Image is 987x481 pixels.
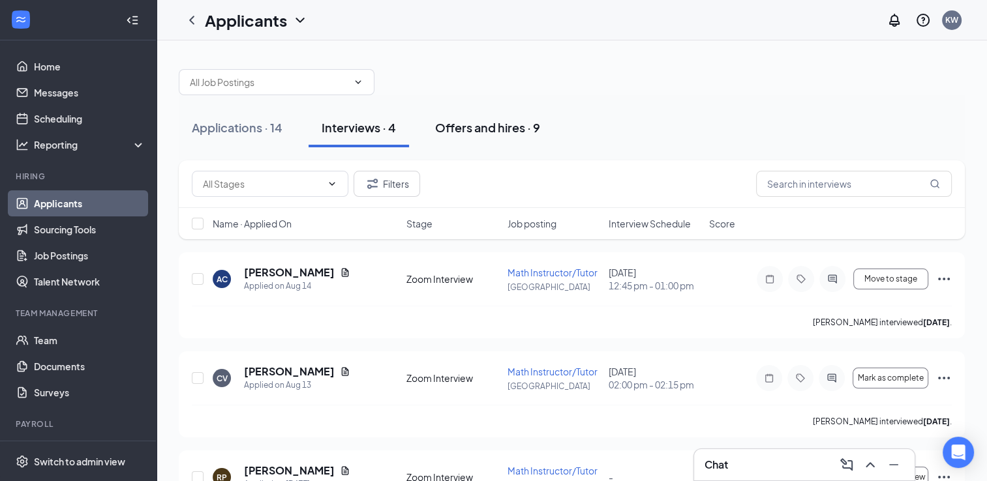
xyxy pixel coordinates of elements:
a: Payroll [34,438,145,464]
span: 12:45 pm - 01:00 pm [608,279,701,292]
span: Score [709,217,735,230]
input: All Job Postings [190,75,348,89]
h5: [PERSON_NAME] [244,265,335,280]
a: Documents [34,353,145,379]
div: Reporting [34,138,146,151]
a: Surveys [34,379,145,405]
svg: Document [340,366,350,377]
div: [DATE] [608,266,701,292]
div: Zoom Interview [406,372,500,385]
svg: Note [762,274,778,284]
svg: WorkstreamLogo [14,13,27,26]
div: [DATE] [608,365,701,391]
h3: Chat [705,458,728,472]
svg: Settings [16,455,29,468]
svg: MagnifyingGlass [930,179,940,189]
input: Search in interviews [756,171,952,197]
svg: Notifications [887,12,902,28]
button: ChevronUp [860,454,881,475]
span: 02:00 pm - 02:15 pm [608,378,701,391]
a: Scheduling [34,106,145,132]
a: Talent Network [34,269,145,295]
button: Move to stage [853,269,928,289]
span: Mark as complete [858,373,924,383]
svg: Analysis [16,138,29,151]
div: Applied on Aug 13 [244,379,350,392]
h5: [PERSON_NAME] [244,364,335,379]
div: Switch to admin view [34,455,125,468]
svg: Collapse [126,14,139,27]
svg: QuestionInfo [915,12,931,28]
h1: Applicants [205,9,287,31]
span: Name · Applied On [213,217,292,230]
h5: [PERSON_NAME] [244,463,335,478]
div: Zoom Interview [406,272,500,285]
svg: ChevronDown [327,179,337,189]
p: [GEOGRAPHIC_DATA] [508,381,601,392]
svg: ChevronUp [862,457,878,473]
span: Job posting [508,217,556,230]
span: Math Instructor/Tutor [508,366,598,377]
svg: Tag [793,373,808,383]
a: Messages [34,80,145,106]
p: [PERSON_NAME] interviewed . [813,416,952,427]
a: Home [34,53,145,80]
svg: ActiveChat [825,274,840,284]
b: [DATE] [923,317,950,327]
p: [GEOGRAPHIC_DATA] [508,282,601,293]
div: Applications · 14 [192,119,282,136]
svg: ComposeMessage [839,457,855,473]
div: Offers and hires · 9 [435,119,540,136]
a: Sourcing Tools [34,216,145,242]
svg: Filter [365,176,380,192]
div: AC [217,274,228,285]
div: CV [217,373,228,384]
b: [DATE] [923,416,950,426]
span: Math Instructor/Tutor [508,465,598,476]
button: Mark as complete [853,368,928,388]
input: All Stages [203,177,322,191]
a: Applicants [34,190,145,216]
div: Payroll [16,418,143,430]
svg: ChevronDown [353,77,363,87]
svg: Ellipses [936,370,952,386]
svg: Note [761,373,777,383]
div: Interviews · 4 [322,119,396,136]
div: Hiring [16,171,143,182]
svg: ActiveChat [824,373,840,383]
span: Interview Schedule [608,217,690,230]
svg: ChevronDown [292,12,308,28]
button: Filter Filters [354,171,420,197]
button: Minimize [883,454,904,475]
svg: Ellipses [936,271,952,287]
svg: Document [340,465,350,476]
svg: Document [340,267,350,278]
div: Open Intercom Messenger [943,437,974,468]
span: Stage [406,217,433,230]
div: KW [945,14,958,25]
button: ComposeMessage [836,454,857,475]
p: [PERSON_NAME] interviewed . [813,317,952,328]
svg: Tag [793,274,809,284]
svg: Minimize [886,457,902,473]
a: Team [34,327,145,353]
div: Applied on Aug 14 [244,280,350,293]
span: Move to stage [864,274,917,284]
a: Job Postings [34,242,145,269]
svg: ChevronLeft [184,12,200,28]
span: Math Instructor/Tutor [508,267,598,278]
div: Team Management [16,308,143,319]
